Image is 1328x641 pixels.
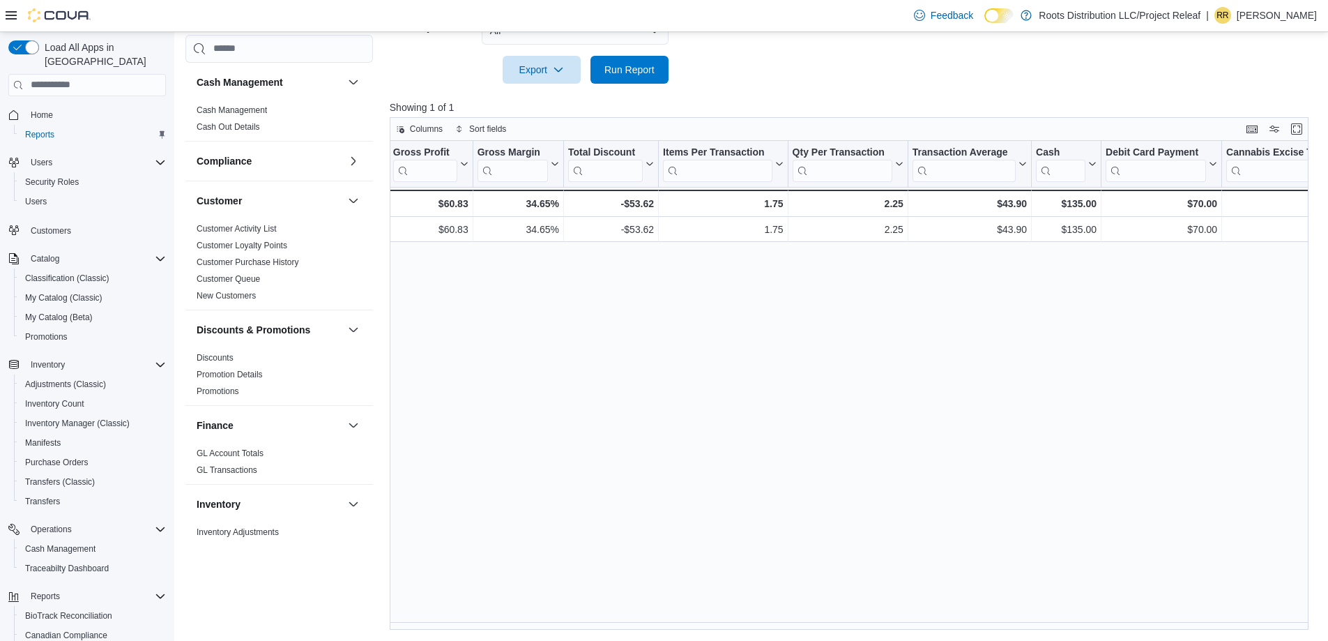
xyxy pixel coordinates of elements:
button: Customer [345,193,362,209]
a: Customers [25,223,77,239]
button: Cash Management [345,74,362,91]
div: $60.83 [393,195,468,212]
a: BioTrack Reconciliation [20,608,118,624]
span: Inventory [25,356,166,373]
span: Cash Management [20,541,166,557]
button: Display options [1266,121,1283,137]
a: Security Roles [20,174,84,190]
span: Cash Management [25,543,96,555]
button: Cash [1036,146,1097,182]
span: Operations [25,521,166,538]
div: Total Discount [568,146,643,160]
span: Inventory Manager (Classic) [20,415,166,432]
button: Transfers (Classic) [14,472,171,492]
div: $43.90 [913,221,1027,238]
a: Adjustments (Classic) [20,376,112,393]
button: Gross Margin [477,146,558,182]
div: Items Per Transaction [663,146,772,160]
span: Customer Queue [197,273,260,285]
span: Transfers [25,496,60,507]
div: $60.83 [393,221,468,238]
span: Manifests [25,437,61,448]
button: BioTrack Reconciliation [14,606,171,626]
button: Keyboard shortcuts [1244,121,1260,137]
div: 2.25 [792,221,903,238]
span: My Catalog (Classic) [20,289,166,306]
button: Inventory Manager (Classic) [14,414,171,433]
span: Customer Loyalty Points [197,240,287,251]
span: My Catalog (Beta) [20,309,166,326]
div: -$53.62 [568,195,654,212]
span: Customer Purchase History [197,257,299,268]
button: Customer [197,194,342,208]
h3: Finance [197,418,234,432]
div: $135.00 [1036,221,1097,238]
a: My Catalog (Classic) [20,289,108,306]
span: Catalog [31,253,59,264]
a: Transfers (Classic) [20,474,100,490]
button: Inventory Count [14,394,171,414]
div: $70.00 [1106,195,1217,212]
div: Total Discount [568,146,643,182]
a: Promotions [20,329,73,345]
span: Columns [410,123,443,135]
button: Sort fields [450,121,512,137]
div: rinardo russell [1214,7,1231,24]
img: Cova [28,8,91,22]
a: Promotion Details [197,370,263,379]
span: Transfers (Classic) [20,474,166,490]
div: Cash [1036,146,1085,160]
a: Customer Activity List [197,224,277,234]
div: 1.75 [663,221,784,238]
span: Transfers [20,493,166,510]
span: Customers [25,221,166,239]
span: New Customers [197,290,256,301]
a: Feedback [908,1,979,29]
button: Compliance [197,154,342,168]
a: Customer Queue [197,274,260,284]
span: Inventory Count [25,398,84,409]
div: Transaction Average [913,146,1016,182]
button: Cash Management [14,539,171,559]
span: Reports [31,591,60,602]
span: Traceabilty Dashboard [25,563,109,574]
span: Classification (Classic) [25,273,109,284]
h3: Customer [197,194,242,208]
div: Finance [185,445,373,484]
span: Inventory Count [20,395,166,412]
button: Gross Profit [393,146,468,182]
a: Discounts [197,353,234,363]
a: Inventory Count [20,395,90,412]
div: 34.65% [478,221,559,238]
div: Cash [1036,146,1085,182]
span: Run Report [604,63,655,77]
a: Cash Out Details [197,122,260,132]
span: Cash Management [197,105,267,116]
span: Load All Apps in [GEOGRAPHIC_DATA] [39,40,166,68]
span: Catalog [25,250,166,267]
div: Transaction Average [913,146,1016,160]
span: GL Account Totals [197,448,264,459]
div: 1.75 [663,195,784,212]
span: My Catalog (Beta) [25,312,93,323]
span: Security Roles [25,176,79,188]
a: Promotions [197,386,239,396]
button: Export [503,56,581,84]
span: Users [25,196,47,207]
span: Promotions [197,386,239,397]
span: Purchase Orders [25,457,89,468]
a: Inventory Manager (Classic) [20,415,135,432]
button: Inventory [25,356,70,373]
a: Users [20,193,52,210]
span: Sort fields [469,123,506,135]
div: Debit Card Payment [1106,146,1206,160]
button: Qty Per Transaction [792,146,903,182]
a: Transfers [20,493,66,510]
span: Adjustments (Classic) [25,379,106,390]
span: Promotion Details [197,369,263,380]
span: Inventory Manager (Classic) [25,418,130,429]
span: Customers [31,225,71,236]
span: Canadian Compliance [25,630,107,641]
span: BioTrack Reconciliation [25,610,112,621]
a: Customer Purchase History [197,257,299,267]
